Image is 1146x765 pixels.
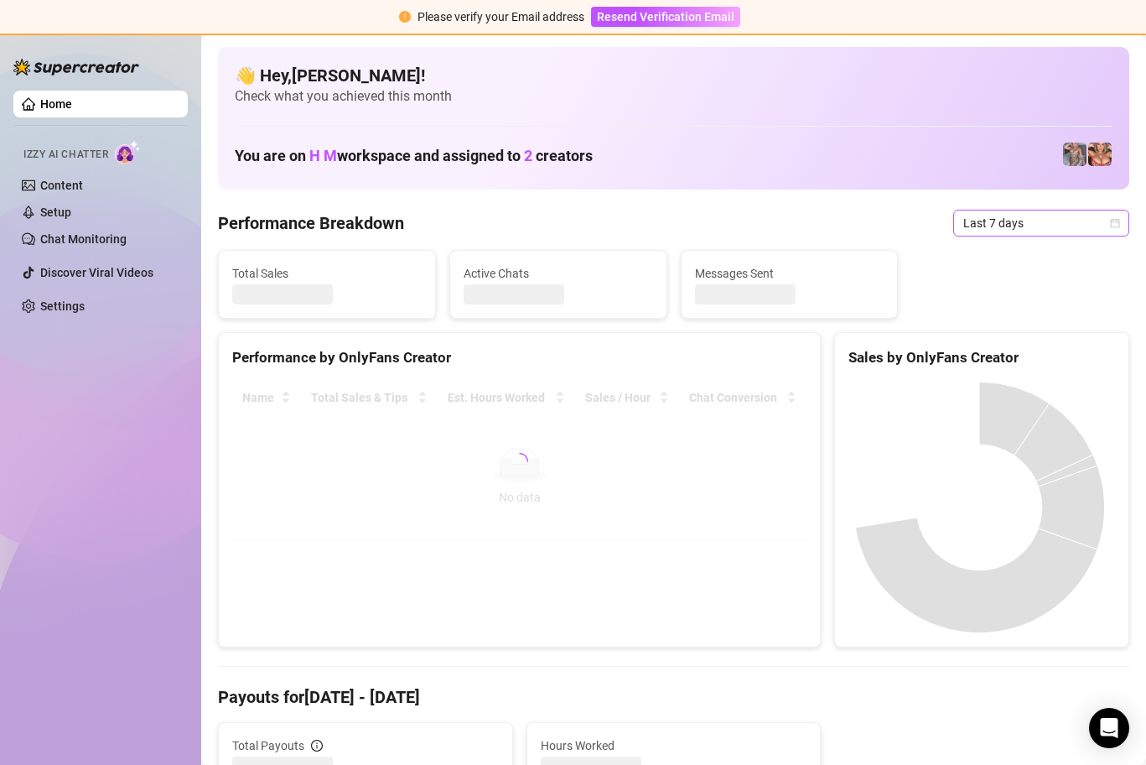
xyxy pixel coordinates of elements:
a: Content [40,179,83,192]
span: Izzy AI Chatter [23,147,108,163]
div: Sales by OnlyFans Creator [848,346,1115,369]
span: Check what you achieved this month [235,87,1112,106]
span: H M [309,147,337,164]
a: Settings [40,299,85,313]
span: Total Payouts [232,736,304,755]
button: Resend Verification Email [591,7,740,27]
h4: Payouts for [DATE] - [DATE] [218,685,1129,709]
a: Chat Monitoring [40,232,127,246]
span: calendar [1110,218,1120,228]
div: Please verify your Email address [417,8,584,26]
a: Home [40,97,72,111]
span: info-circle [311,740,323,752]
h4: 👋 Hey, [PERSON_NAME] ! [235,64,1112,87]
img: pennylondonvip [1063,143,1086,166]
span: 2 [524,147,532,164]
span: Hours Worked [541,736,807,755]
span: loading [508,450,531,472]
span: Active Chats [464,264,653,283]
div: Open Intercom Messenger [1089,708,1129,748]
a: Discover Viral Videos [40,266,153,279]
div: Performance by OnlyFans Creator [232,346,806,369]
img: logo-BBDzfeDw.svg [13,59,139,75]
span: Last 7 days [963,211,1119,236]
h4: Performance Breakdown [218,211,404,235]
span: exclamation-circle [399,11,411,23]
span: Resend Verification Email [597,10,734,23]
img: AI Chatter [115,140,141,164]
h1: You are on workspace and assigned to creators [235,147,593,165]
span: Messages Sent [695,264,884,283]
span: Total Sales [232,264,422,283]
img: pennylondon [1088,143,1112,166]
a: Setup [40,206,71,219]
